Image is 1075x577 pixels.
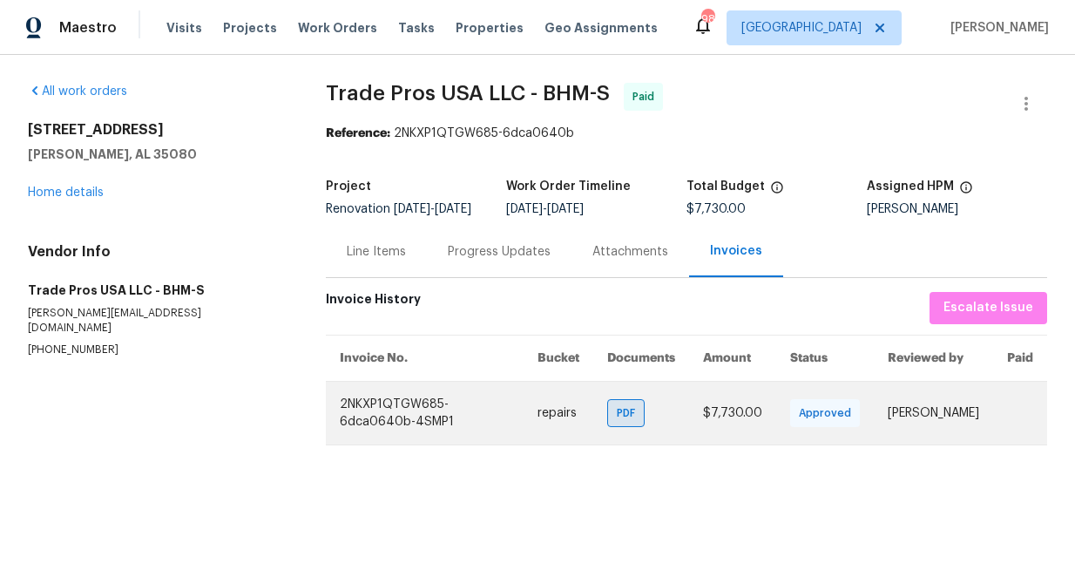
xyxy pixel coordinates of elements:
h5: [PERSON_NAME], AL 35080 [28,146,284,163]
div: PDF [607,399,645,427]
th: Documents [593,335,689,381]
div: [PERSON_NAME] [867,203,1047,215]
span: Work Orders [298,19,377,37]
span: Geo Assignments [544,19,658,37]
h5: Work Order Timeline [506,180,631,193]
span: [PERSON_NAME] [943,19,1049,37]
span: Escalate Issue [943,297,1033,319]
span: [DATE] [435,203,471,215]
td: 2NKXP1QTGW685-6dca0640b-4SMP1 [326,381,524,445]
div: Invoices [710,242,762,260]
h6: Invoice History [326,292,421,316]
span: PDF [617,404,642,422]
th: Amount [689,335,776,381]
span: - [394,203,471,215]
b: Reference: [326,127,390,139]
th: Status [776,335,874,381]
span: Properties [456,19,524,37]
span: The total cost of line items that have been proposed by Opendoor. This sum includes line items th... [770,180,784,203]
p: [PHONE_NUMBER] [28,343,284,357]
h5: Total Budget [686,180,765,193]
th: Bucket [524,335,593,381]
span: Visits [166,19,202,37]
a: All work orders [28,85,127,98]
h4: Vendor Info [28,243,284,261]
span: [DATE] [547,203,584,215]
span: Renovation [326,203,471,215]
th: Paid [993,335,1047,381]
div: Attachments [592,243,668,261]
td: repairs [524,381,593,445]
div: 2NKXP1QTGW685-6dca0640b [326,125,1047,142]
h5: Project [326,180,371,193]
span: [DATE] [394,203,430,215]
th: Reviewed by [874,335,993,381]
span: - [506,203,584,215]
span: The hpm assigned to this work order. [959,180,973,203]
h5: Trade Pros USA LLC - BHM-S [28,282,284,299]
span: Maestro [59,19,117,37]
th: Invoice No. [326,335,524,381]
p: [PERSON_NAME][EMAIL_ADDRESS][DOMAIN_NAME] [28,306,284,336]
a: Home details [28,187,104,199]
span: $7,730.00 [686,203,746,215]
span: Tasks [398,22,435,34]
span: Trade Pros USA LLC - BHM-S [326,83,610,104]
div: 98 [701,10,713,28]
button: Escalate Issue [930,292,1047,324]
span: Approved [799,404,858,422]
td: [PERSON_NAME] [874,381,993,445]
span: Projects [223,19,277,37]
h2: [STREET_ADDRESS] [28,121,284,139]
span: [GEOGRAPHIC_DATA] [741,19,862,37]
div: Line Items [347,243,406,261]
h5: Assigned HPM [867,180,954,193]
span: Paid [632,88,661,105]
span: $7,730.00 [703,407,762,419]
span: [DATE] [506,203,543,215]
div: Progress Updates [448,243,551,261]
